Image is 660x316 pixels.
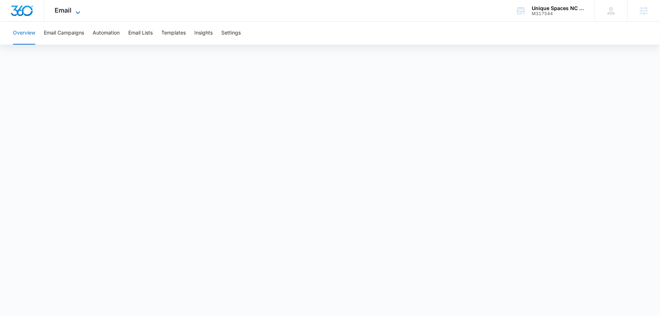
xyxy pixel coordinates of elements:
[93,22,120,45] button: Automation
[532,5,584,11] div: account name
[532,11,584,16] div: account id
[194,22,213,45] button: Insights
[128,22,153,45] button: Email Lists
[221,22,241,45] button: Settings
[161,22,186,45] button: Templates
[44,22,84,45] button: Email Campaigns
[55,6,72,14] span: Email
[13,22,35,45] button: Overview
